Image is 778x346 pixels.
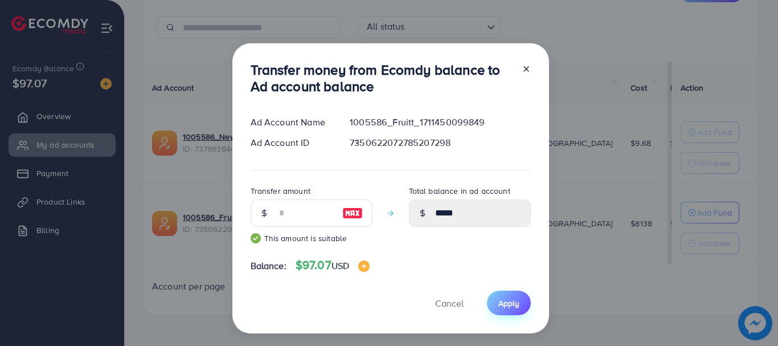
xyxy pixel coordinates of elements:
span: USD [331,259,349,272]
h4: $97.07 [296,258,370,272]
span: Balance: [251,259,286,272]
div: Ad Account Name [241,116,341,129]
button: Apply [487,291,531,315]
div: 7350622072785207298 [341,136,539,149]
span: Apply [498,298,519,309]
div: Ad Account ID [241,136,341,149]
label: Transfer amount [251,185,310,197]
label: Total balance in ad account [409,185,510,197]
span: Cancel [435,297,464,310]
small: This amount is suitable [251,233,372,244]
h3: Transfer money from Ecomdy balance to Ad account balance [251,62,513,95]
img: image [358,260,370,272]
img: image [342,206,363,220]
img: guide [251,233,261,243]
div: 1005586_Fruitt_1711450099849 [341,116,539,129]
button: Cancel [421,291,478,315]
